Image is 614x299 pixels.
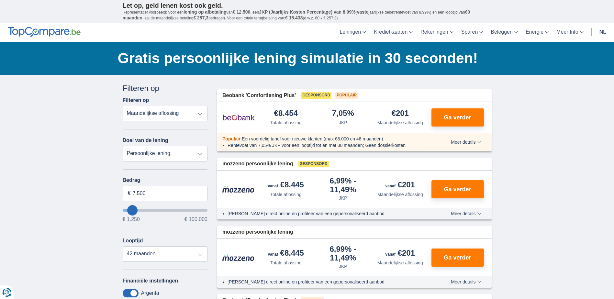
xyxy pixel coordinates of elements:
[228,210,427,217] li: [PERSON_NAME] direct online en profiteer van een gepersonaliseerd aanbod
[184,217,207,222] span: € 100.000
[222,92,296,99] span: Beobank 'Comfortlening Plus'
[123,9,492,21] p: Representatief voorbeeld: Voor een van , een ( jaarlijkse debetrentevoet van 8,99%) en een loopti...
[446,139,486,145] button: Meer details
[377,260,423,266] div: Maandelijkse aflossing
[596,23,610,42] a: nl
[522,23,553,42] a: Energie
[301,92,331,99] span: Gesponsord
[553,23,587,42] a: Meer Info
[431,249,484,267] button: Ga verder
[446,279,486,284] button: Meer details
[128,190,131,197] span: €
[317,177,369,194] div: 6,99%
[392,109,409,118] div: €201
[446,211,486,216] button: Meer details
[123,278,178,284] label: Financiële instellingen
[222,109,255,126] img: product.pl.alt Beobank
[270,260,302,266] div: Totale aflossing
[451,140,481,144] span: Meer details
[118,48,492,68] h1: Gratis persoonlijke lening simulatie in 30 seconden!
[339,263,347,270] div: JKP
[123,238,143,244] label: Looptijd
[270,119,302,126] div: Totale aflossing
[222,254,255,261] img: product.pl.alt Mozzeno
[222,160,293,168] span: mozzeno persoonlijke lening
[274,109,298,118] div: €8.454
[417,23,457,42] a: Rekeningen
[228,279,427,285] li: [PERSON_NAME] direct online en profiteer van een gepersonaliseerd aanbod
[336,23,370,42] a: Leningen
[228,142,427,149] li: Rentevoet van 7,05% JKP voor een looptijd tot en met 30 maanden; Geen dossierkosten
[332,109,354,118] div: 7,05%
[268,181,304,190] div: €8.445
[217,136,432,142] div: :
[451,211,481,216] span: Meer details
[487,23,522,42] a: Beleggen
[123,2,492,9] p: Let op, geld lenen kost ook geld.
[123,209,208,212] input: wantToBorrow
[222,228,293,236] span: mozzeno persoonlijke lening
[8,27,81,37] img: TopCompare
[123,138,168,143] label: Doel van de lening
[377,119,423,126] div: Maandelijkse aflossing
[123,97,149,103] label: Filteren op
[123,9,470,20] span: 60 maanden
[233,9,251,15] span: € 12.500
[444,186,471,192] span: Ga verder
[431,180,484,198] button: Ga verder
[317,245,369,262] div: 6,99%
[298,161,329,167] span: Gesponsord
[370,23,417,42] a: Kredietkaarten
[339,119,347,126] div: JKP
[444,255,471,260] span: Ga verder
[339,195,347,201] div: JKP
[335,92,358,99] span: Populair
[123,177,208,183] label: Bedrag
[222,136,240,141] span: Populair
[385,181,415,190] div: €201
[242,136,383,141] span: Een voordelig tarief voor nieuwe klanten (max €8.000 en 48 maanden)
[268,249,304,258] div: €8.445
[385,249,415,258] div: €201
[357,9,369,15] span: vaste
[270,191,302,198] div: Totale aflossing
[259,9,356,15] span: JKP (Jaarlijks Kosten Percentage) van 8,99%
[141,290,159,296] label: Argenta
[123,83,208,94] div: Filteren op
[377,191,423,198] div: Maandelijkse aflossing
[457,23,487,42] a: Sparen
[451,280,481,284] span: Meer details
[123,217,140,222] span: € 1.250
[184,9,226,15] span: lening op afbetaling
[444,115,471,120] span: Ga verder
[431,108,484,127] button: Ga verder
[285,15,303,20] span: € 15.438
[222,186,255,193] img: product.pl.alt Mozzeno
[193,15,208,20] span: € 257,3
